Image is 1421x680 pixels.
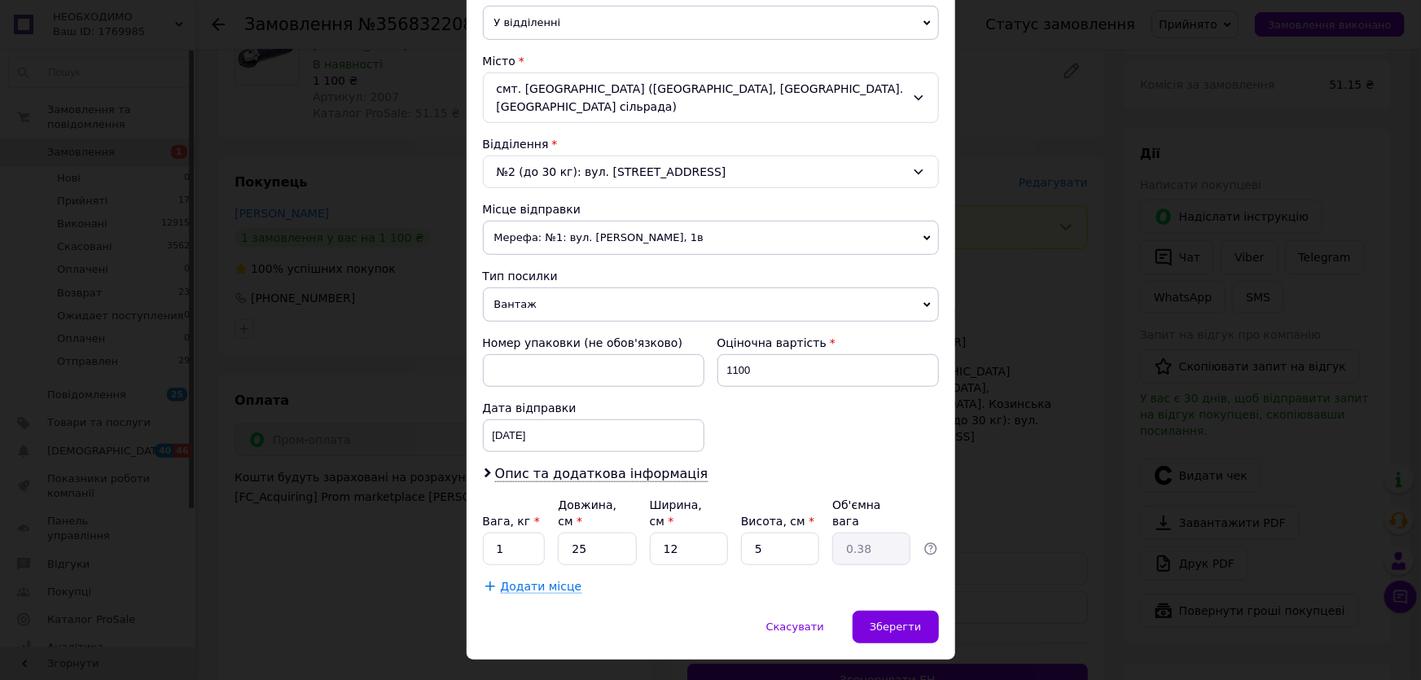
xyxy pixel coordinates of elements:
div: №2 (до 30 кг): вул. [STREET_ADDRESS] [483,156,939,188]
span: Зберегти [870,621,921,633]
label: Вага, кг [483,515,540,528]
label: Ширина, см [650,498,702,528]
span: Додати місце [501,580,582,594]
div: Номер упаковки (не обов'язково) [483,335,704,351]
span: Мерефа: №1: вул. [PERSON_NAME], 1в [483,221,939,255]
span: Місце відправки [483,203,581,216]
span: Вантаж [483,287,939,322]
span: Скасувати [766,621,824,633]
label: Довжина, см [558,498,616,528]
div: Місто [483,53,939,69]
div: Дата відправки [483,400,704,416]
span: Опис та додаткова інформація [495,466,708,482]
span: У відділенні [483,6,939,40]
div: Оціночна вартість [717,335,939,351]
label: Висота, см [741,515,814,528]
div: Об'ємна вага [832,497,910,529]
span: Тип посилки [483,270,558,283]
div: Відділення [483,136,939,152]
div: смт. [GEOGRAPHIC_DATA] ([GEOGRAPHIC_DATA], [GEOGRAPHIC_DATA]. [GEOGRAPHIC_DATA] сільрада) [483,72,939,123]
